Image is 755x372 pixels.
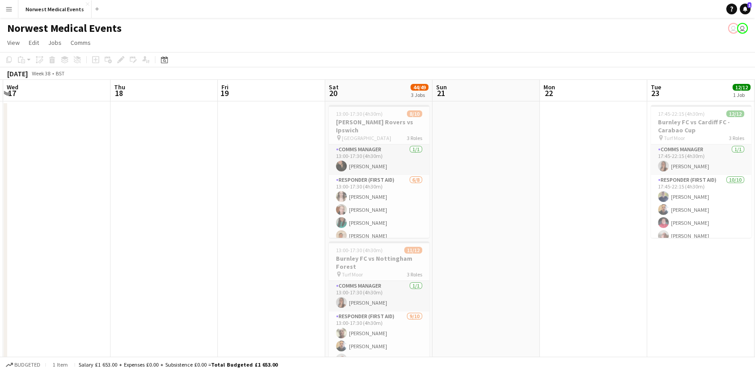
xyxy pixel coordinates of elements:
span: 1 item [49,361,71,368]
span: Budgeted [14,362,40,368]
div: Salary £1 653.00 + Expenses £0.00 + Subsistence £0.00 = [79,361,278,368]
span: Jobs [48,39,62,47]
div: [DATE] [7,69,28,78]
app-user-avatar: Rory Murphy [737,23,748,34]
a: View [4,37,23,48]
a: Comms [67,37,94,48]
button: Budgeted [4,360,42,370]
h1: Norwest Medical Events [7,22,122,35]
span: Edit [29,39,39,47]
span: Comms [71,39,91,47]
a: Jobs [44,37,65,48]
a: Edit [25,37,43,48]
a: 1 [740,4,751,14]
span: 1 [747,2,751,8]
app-user-avatar: Rory Murphy [728,23,739,34]
button: Norwest Medical Events [18,0,92,18]
span: Total Budgeted £1 653.00 [211,361,278,368]
div: BST [56,70,65,77]
span: View [7,39,20,47]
